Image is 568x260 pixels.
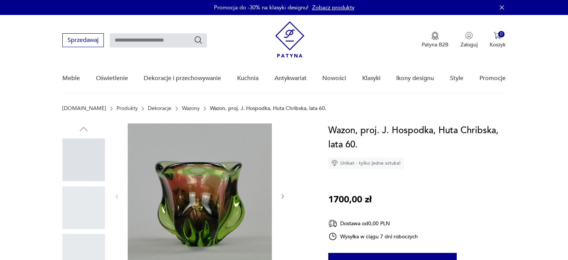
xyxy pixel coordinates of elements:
[117,105,138,111] a: Produkty
[422,32,448,48] a: Ikona medaluPatyna B2B
[328,193,372,207] p: 1700,00 zł
[362,64,381,93] a: Klasyki
[490,32,506,48] button: 0Koszyk
[328,232,418,241] div: Wysyłka w ciągu 7 dni roboczych
[498,31,505,37] div: 0
[328,219,337,228] img: Ikona dostawy
[422,32,448,48] button: Patyna B2B
[396,64,434,93] a: Ikony designu
[237,64,258,93] a: Kuchnia
[479,64,506,93] a: Promocje
[328,157,404,169] div: Unikat - tylko jedna sztuka!
[465,32,473,39] img: Ikonka użytkownika
[494,32,501,39] img: Ikona koszyka
[274,64,307,93] a: Antykwariat
[96,64,128,93] a: Oświetlenie
[210,105,326,111] p: Wazon, proj. J. Hospodka, Huta Chribska, lata 60.
[312,4,354,11] a: Zobacz produkty
[322,64,346,93] a: Nowości
[62,64,80,93] a: Meble
[144,64,221,93] a: Dekoracje i przechowywanie
[431,32,439,40] img: Ikona medalu
[194,36,203,45] button: Szukaj
[328,123,506,152] h1: Wazon, proj. J. Hospodka, Huta Chribska, lata 60.
[331,160,338,166] img: Ikona diamentu
[460,32,478,48] button: Zaloguj
[450,64,463,93] a: Style
[182,105,200,111] a: Wazony
[422,41,448,48] p: Patyna B2B
[328,219,418,228] div: Dostawa od 0,00 PLN
[275,21,304,58] img: Patyna - sklep z meblami i dekoracjami vintage
[214,4,308,11] p: Promocja do -30% na klasyki designu!
[148,105,171,111] a: Dekoracje
[460,41,478,48] p: Zaloguj
[62,105,106,111] a: [DOMAIN_NAME]
[62,38,104,43] a: Sprzedawaj
[490,41,506,48] p: Koszyk
[62,33,104,47] button: Sprzedawaj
